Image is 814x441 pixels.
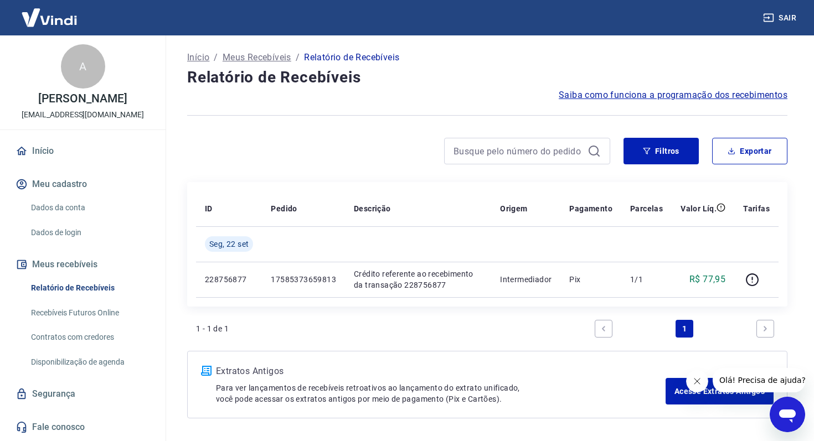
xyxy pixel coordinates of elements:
[354,268,482,290] p: Crédito referente ao recebimento da transação 228756877
[223,51,291,64] a: Meus Recebíveis
[761,8,801,28] button: Sair
[304,51,399,64] p: Relatório de Recebíveis
[7,8,93,17] span: Olá! Precisa de ajuda?
[27,196,152,219] a: Dados da conta
[187,51,209,64] a: Início
[13,415,152,439] a: Fale conosco
[630,203,663,214] p: Parcelas
[27,302,152,324] a: Recebíveis Futuros Online
[770,397,805,432] iframe: Botão para abrir a janela de mensagens
[681,203,717,214] p: Valor Líq.
[13,252,152,277] button: Meus recebíveis
[61,44,105,89] div: A
[500,203,527,214] p: Origem
[216,365,666,378] p: Extratos Antigos
[27,326,152,349] a: Contratos com credores
[22,109,144,121] p: [EMAIL_ADDRESS][DOMAIN_NAME]
[27,277,152,299] a: Relatório de Recebíveis
[13,172,152,196] button: Meu cadastro
[209,238,249,250] span: Seg, 22 set
[743,203,770,214] p: Tarifas
[38,93,127,105] p: [PERSON_NAME]
[590,315,779,342] ul: Pagination
[686,370,708,392] iframe: Fechar mensagem
[595,320,612,338] a: Previous page
[676,320,693,338] a: Page 1 is your current page
[624,138,699,164] button: Filtros
[756,320,774,338] a: Next page
[666,378,774,404] a: Acesse Extratos Antigos
[630,274,663,285] p: 1/1
[713,368,805,392] iframe: Mensagem da empresa
[559,89,787,102] a: Saiba como funciona a programação dos recebimentos
[205,203,213,214] p: ID
[27,351,152,373] a: Disponibilização de agenda
[689,273,725,286] p: R$ 77,95
[201,366,212,376] img: ícone
[271,203,297,214] p: Pedido
[271,274,336,285] p: 17585373659813
[13,382,152,406] a: Segurança
[454,143,583,159] input: Busque pelo número do pedido
[712,138,787,164] button: Exportar
[27,221,152,244] a: Dados de login
[214,51,218,64] p: /
[205,274,253,285] p: 228756877
[196,323,229,334] p: 1 - 1 de 1
[354,203,391,214] p: Descrição
[187,66,787,89] h4: Relatório de Recebíveis
[216,382,666,404] p: Para ver lançamentos de recebíveis retroativos ao lançamento do extrato unificado, você pode aces...
[569,203,612,214] p: Pagamento
[569,274,612,285] p: Pix
[296,51,300,64] p: /
[13,1,85,34] img: Vindi
[13,139,152,163] a: Início
[500,274,552,285] p: Intermediador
